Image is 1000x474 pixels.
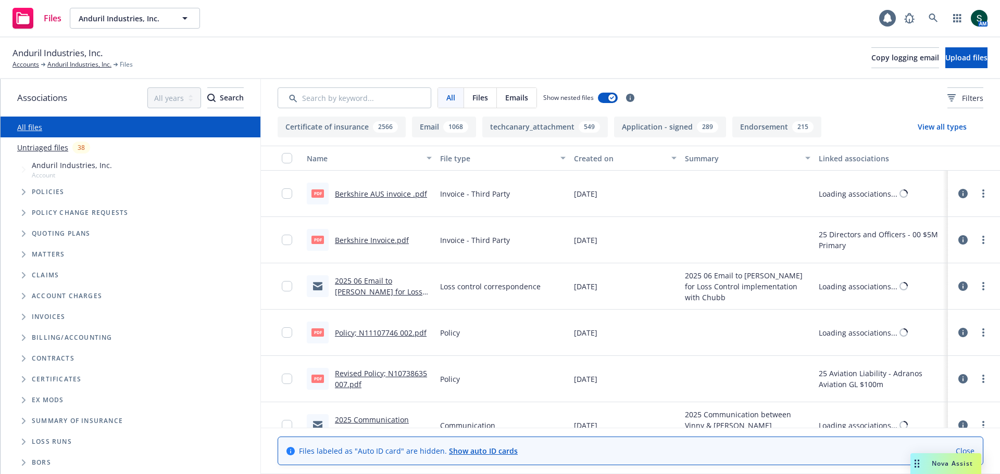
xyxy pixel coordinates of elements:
span: Ex Mods [32,397,64,403]
div: Created on [574,153,666,164]
span: Policy change requests [32,210,128,216]
svg: Search [207,94,216,102]
span: Anduril Industries, Inc. [79,13,169,24]
button: Copy logging email [871,47,939,68]
div: File type [440,153,554,164]
span: Policy [440,327,460,338]
div: Search [207,88,244,108]
button: Summary [681,146,814,171]
div: Loading associations... [819,420,897,431]
span: Filters [962,93,983,104]
a: more [977,187,990,200]
button: Endorsement [732,117,821,137]
span: Show nested files [543,93,594,102]
a: Files [8,4,66,33]
span: Communication [440,420,495,431]
button: Name [303,146,436,171]
div: Loading associations... [819,188,897,199]
button: Application - signed [614,117,726,137]
a: Close [956,445,974,456]
span: Certificates [32,376,81,382]
input: Toggle Row Selected [282,281,292,291]
a: Berkshire Invoice.pdf [335,235,409,245]
span: Upload files [945,53,988,62]
span: Account charges [32,293,102,299]
div: 38 [72,142,90,153]
input: Toggle Row Selected [282,188,292,199]
div: 215 [792,121,814,133]
button: Nova Assist [910,453,981,474]
button: File type [436,146,569,171]
a: 2025 06 Email to [PERSON_NAME] for Loss Control implementation with Chubb.msg [335,276,422,318]
div: Summary [685,153,798,164]
a: All files [17,122,42,132]
span: Loss Runs [32,439,72,445]
div: Loading associations... [819,327,897,338]
span: Files [44,14,61,22]
span: pdf [311,328,324,336]
a: Show auto ID cards [449,446,518,456]
input: Toggle Row Selected [282,327,292,338]
button: Certificate of insurance [278,117,406,137]
div: Drag to move [910,453,923,474]
a: Switch app [947,8,968,29]
span: [DATE] [574,188,597,199]
span: Policy [440,374,460,385]
button: View all types [901,117,983,137]
a: Berkshire AUS invoice .pdf [335,189,427,199]
input: Toggle Row Selected [282,374,292,384]
span: pdf [311,375,324,382]
span: Anduril Industries, Inc. [12,46,103,60]
div: 25 Aviation Liability - Adranos Aviation GL $100m [819,368,944,390]
span: Files [120,60,133,69]
button: techcanary_attachment [482,117,608,137]
button: Filters [947,87,983,108]
input: Toggle Row Selected [282,235,292,245]
span: All [446,92,455,103]
span: [DATE] [574,420,597,431]
span: Filters [947,93,983,104]
div: 1068 [443,121,468,133]
a: Anduril Industries, Inc. [47,60,111,69]
span: 2025 Communication between Vinny & [PERSON_NAME] [PERSON_NAME] Claims Dept on Loss Runs [685,409,810,442]
span: pdf [311,236,324,244]
span: Summary of insurance [32,418,123,424]
div: 2566 [373,121,398,133]
a: more [977,234,990,246]
a: Policy; N11107746 002.pdf [335,328,427,338]
span: Emails [505,92,528,103]
span: Files labeled as "Auto ID card" are hidden. [299,445,518,456]
a: more [977,326,990,339]
div: Loading associations... [819,281,897,292]
span: [DATE] [574,374,597,385]
span: Invoice - Third Party [440,188,510,199]
a: more [977,280,990,292]
span: Files [472,92,488,103]
button: Anduril Industries, Inc. [70,8,200,29]
button: SearchSearch [207,87,244,108]
button: Created on [570,146,681,171]
span: [DATE] [574,281,597,292]
button: Linked associations [815,146,948,171]
span: Nova Assist [932,459,973,468]
input: Select all [282,153,292,163]
span: Invoice - Third Party [440,235,510,246]
div: Name [307,153,420,164]
span: Loss control correspondence [440,281,541,292]
span: Matters [32,251,65,258]
span: 2025 06 Email to [PERSON_NAME] for Loss Control implementation with Chubb [685,270,810,303]
button: Upload files [945,47,988,68]
input: Toggle Row Selected [282,420,292,430]
span: [DATE] [574,235,597,246]
a: more [977,419,990,431]
span: Associations [17,91,67,105]
span: Contracts [32,355,74,362]
div: 549 [579,121,600,133]
div: 25 Directors and Officers - 00 $5M Primary [819,229,944,251]
span: Policies [32,189,65,195]
div: Folder Tree Example [1,327,260,473]
span: Quoting plans [32,230,91,237]
span: Billing/Accounting [32,335,113,341]
button: Email [412,117,476,137]
span: Invoices [32,314,66,320]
